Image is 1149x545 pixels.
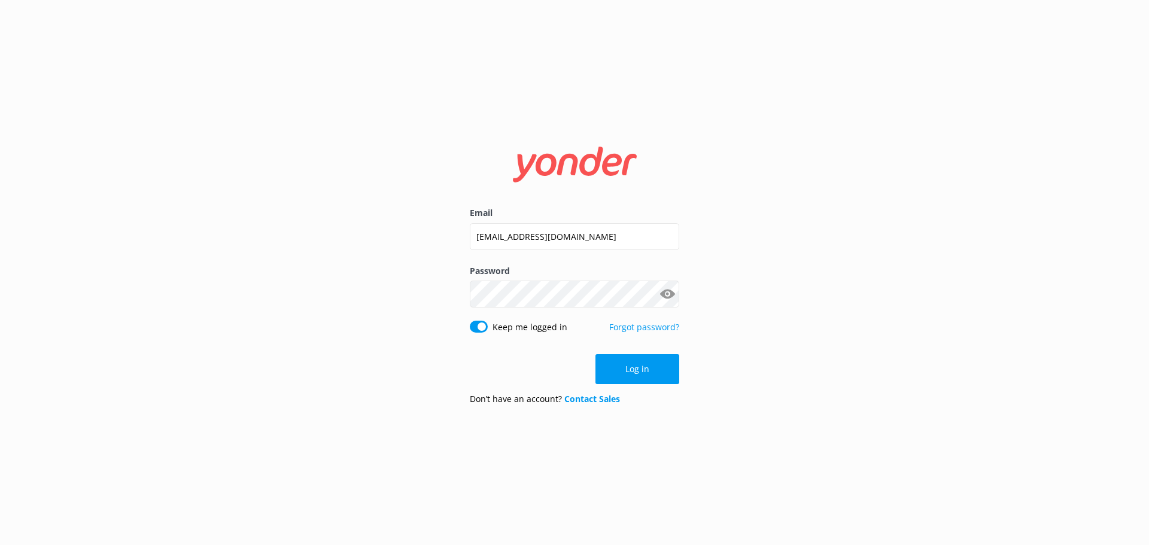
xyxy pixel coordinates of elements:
a: Contact Sales [564,393,620,404]
p: Don’t have an account? [470,392,620,406]
label: Keep me logged in [493,321,567,334]
label: Password [470,264,679,278]
label: Email [470,206,679,220]
button: Show password [655,282,679,306]
a: Forgot password? [609,321,679,333]
input: user@emailaddress.com [470,223,679,250]
button: Log in [595,354,679,384]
